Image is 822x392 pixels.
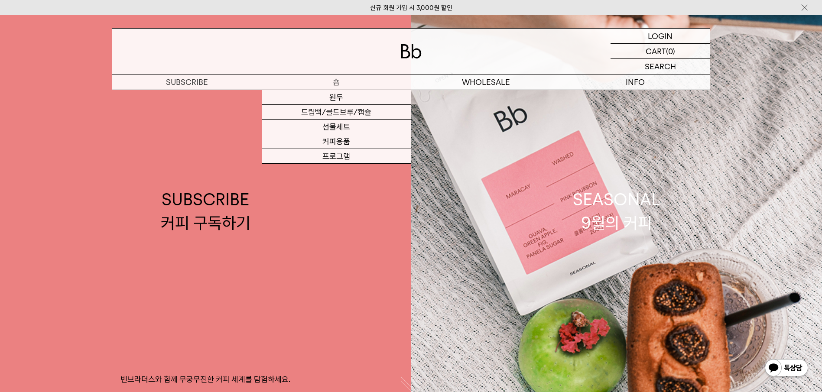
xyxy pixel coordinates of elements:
[611,29,710,44] a: LOGIN
[573,188,660,234] div: SEASONAL 9월의 커피
[401,44,422,58] img: 로고
[112,75,262,90] a: SUBSCRIBE
[611,44,710,59] a: CART (0)
[648,29,673,43] p: LOGIN
[262,120,411,134] a: 선물세트
[645,59,676,74] p: SEARCH
[262,75,411,90] a: 숍
[161,188,250,234] div: SUBSCRIBE 커피 구독하기
[561,75,710,90] p: INFO
[411,75,561,90] p: WHOLESALE
[262,105,411,120] a: 드립백/콜드브루/캡슐
[646,44,666,58] p: CART
[764,358,809,379] img: 카카오톡 채널 1:1 채팅 버튼
[666,44,675,58] p: (0)
[370,4,452,12] a: 신규 회원 가입 시 3,000원 할인
[262,134,411,149] a: 커피용품
[262,90,411,105] a: 원두
[262,149,411,164] a: 프로그램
